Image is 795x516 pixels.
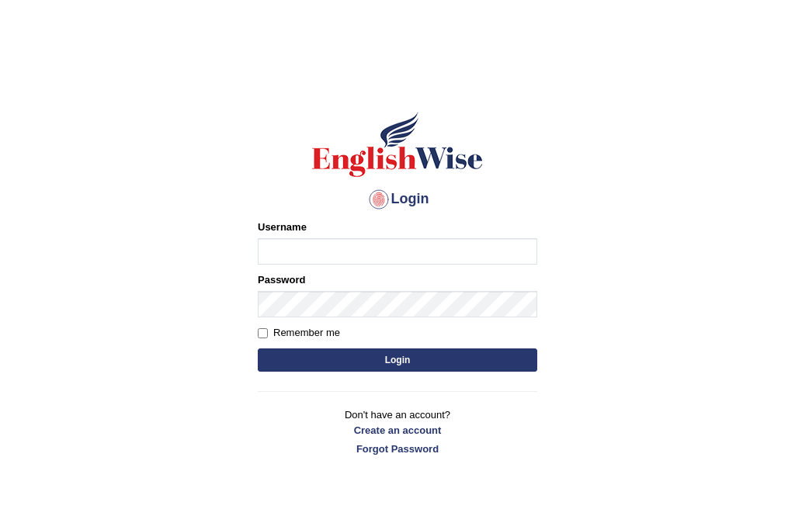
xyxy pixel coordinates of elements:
img: Logo of English Wise sign in for intelligent practice with AI [309,109,486,179]
a: Create an account [258,423,537,438]
label: Username [258,220,307,234]
input: Remember me [258,328,268,338]
p: Don't have an account? [258,407,537,455]
button: Login [258,348,537,372]
label: Password [258,272,305,287]
label: Remember me [258,325,340,341]
a: Forgot Password [258,442,537,456]
h4: Login [258,187,537,212]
